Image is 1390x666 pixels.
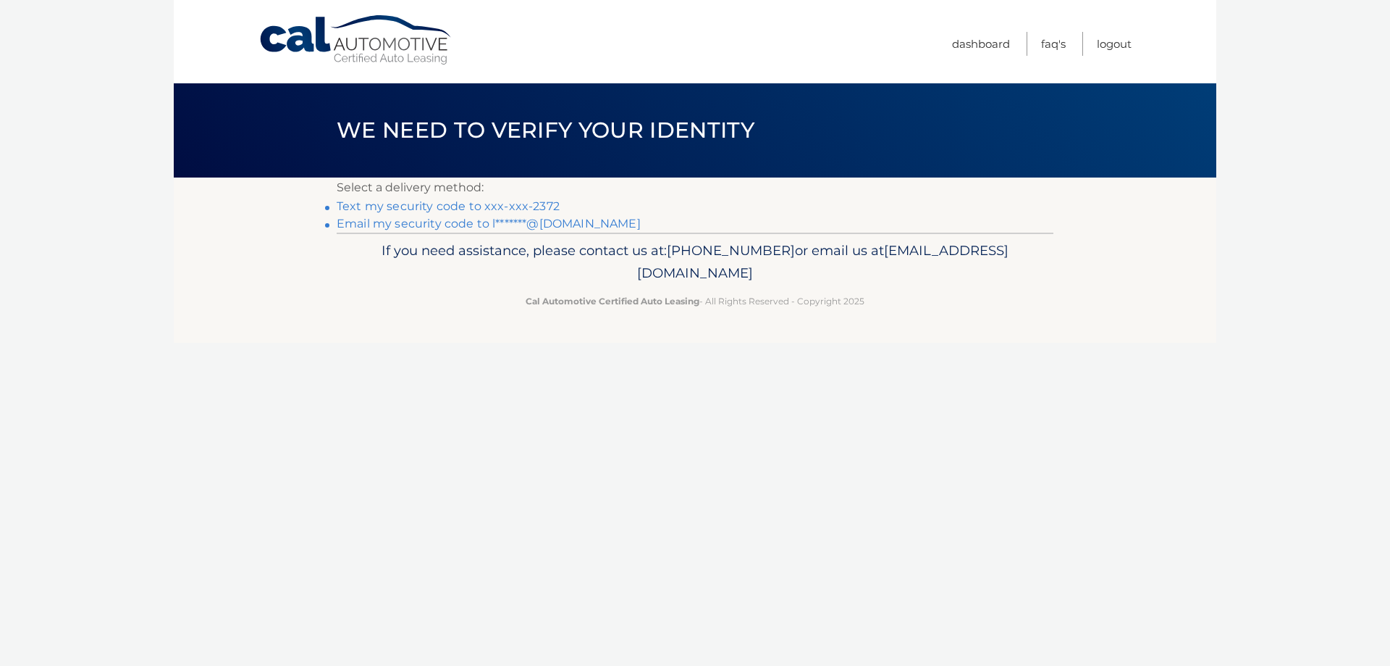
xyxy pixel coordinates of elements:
p: If you need assistance, please contact us at: or email us at [346,239,1044,286]
p: Select a delivery method: [337,178,1053,198]
strong: Cal Automotive Certified Auto Leasing [526,296,699,307]
a: FAQ's [1041,32,1066,56]
span: [PHONE_NUMBER] [667,242,795,259]
a: Email my security code to l*******@[DOMAIN_NAME] [337,217,641,230]
a: Text my security code to xxx-xxx-2372 [337,199,560,213]
span: We need to verify your identity [337,117,754,143]
p: - All Rights Reserved - Copyright 2025 [346,294,1044,309]
a: Logout [1097,32,1132,56]
a: Dashboard [952,32,1010,56]
a: Cal Automotive [258,14,454,66]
